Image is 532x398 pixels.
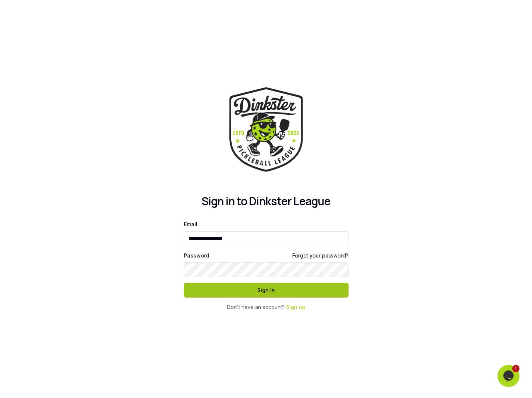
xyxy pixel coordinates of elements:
button: Sign In [184,283,349,298]
div: Don't have an account? [184,303,349,311]
label: Email [184,221,197,227]
h2: Sign in to Dinkster League [184,195,349,208]
a: Forgot your password? [292,252,349,259]
iframe: chat widget [497,365,521,387]
a: Sign up [286,304,306,310]
img: Dinkster League Logo [229,87,303,171]
label: Password [184,253,209,258]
